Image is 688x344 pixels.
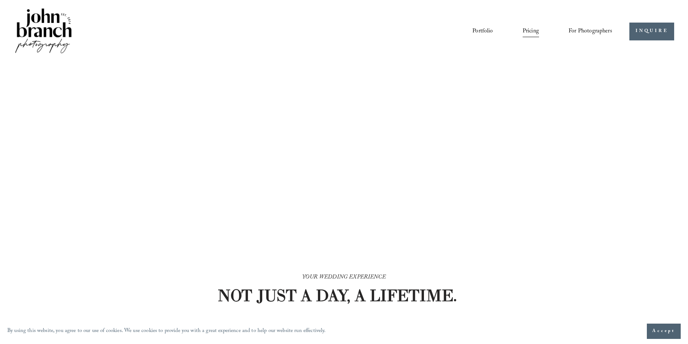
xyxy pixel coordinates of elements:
a: folder dropdown [569,25,612,37]
a: Portfolio [472,25,493,37]
strong: NOT JUST A DAY, A LIFETIME. [217,285,457,305]
span: For Photographers [569,26,612,37]
em: YOUR WEDDING EXPERIENCE [302,273,386,282]
p: By using this website, you agree to our use of cookies. We use cookies to provide you with a grea... [7,326,326,337]
span: Accept [652,328,675,335]
img: John Branch IV Photography [14,7,73,56]
a: INQUIRE [629,23,674,40]
a: Pricing [523,25,539,37]
button: Accept [647,324,681,339]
